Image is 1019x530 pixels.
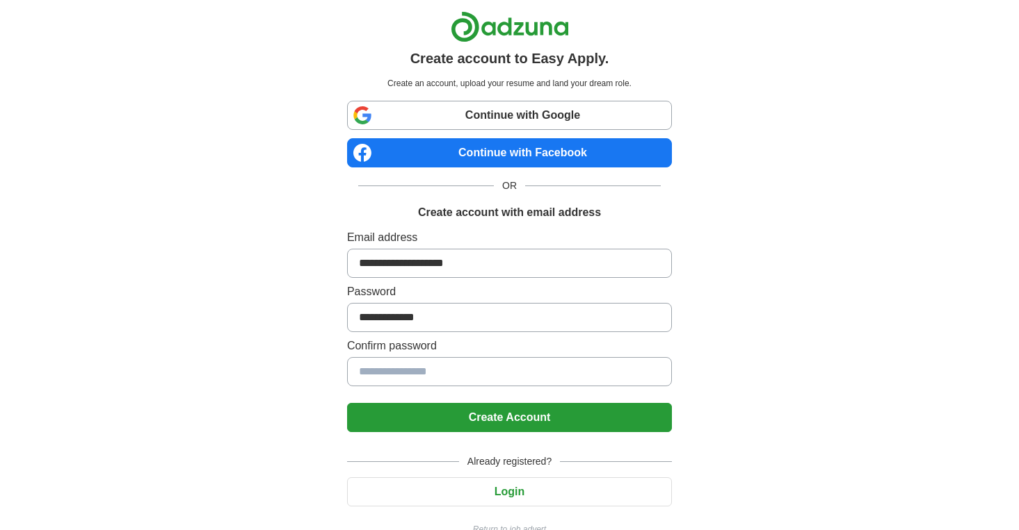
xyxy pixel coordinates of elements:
[347,403,672,432] button: Create Account
[350,77,669,90] p: Create an account, upload your resume and land your dream role.
[410,48,609,69] h1: Create account to Easy Apply.
[347,138,672,167] a: Continue with Facebook
[347,477,672,506] button: Login
[459,454,560,469] span: Already registered?
[347,486,672,497] a: Login
[451,11,569,42] img: Adzuna logo
[347,283,672,300] label: Password
[347,338,672,354] label: Confirm password
[347,229,672,246] label: Email address
[418,204,601,221] h1: Create account with email address
[347,101,672,130] a: Continue with Google
[494,179,525,193] span: OR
